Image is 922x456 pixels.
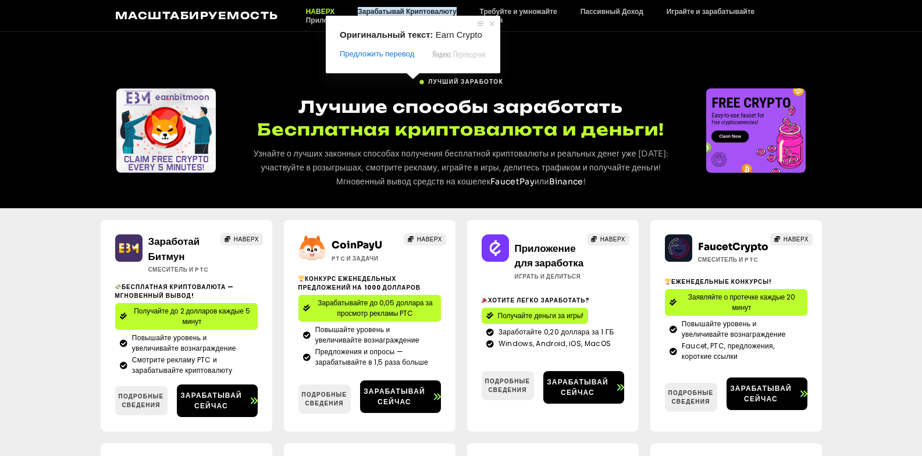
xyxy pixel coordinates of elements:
[698,241,768,253] a: FaucetCrypto
[332,239,382,251] a: CoinPayU
[535,176,549,187] ya-tr-span: или
[515,243,584,270] a: Приложение для заработка
[294,7,347,16] a: НАВЕРХ
[581,7,643,16] ya-tr-span: Пассивный Доход
[671,277,772,286] ya-tr-span: Еженедельные конкурсы!
[315,325,419,345] ya-tr-span: Повышайте уровень и увеличивайте вознаграждение
[298,384,351,414] a: Подробные сведения
[770,233,813,245] a: НАВЕРХ
[220,233,263,245] a: НАВЕРХ
[480,7,557,16] ya-tr-span: Требуйте и умножайте
[332,254,379,263] ya-tr-span: ptc и задачи
[294,16,412,24] a: Приложения для заработка
[358,7,456,16] ya-tr-span: Зарабатывай Криптовалюту
[302,390,347,408] ya-tr-span: Подробные сведения
[569,7,655,16] a: Пассивный Доход
[116,88,216,173] div: Слайды
[682,319,786,339] ya-tr-span: Повышайте уровень и увеличивайте вознаграждение
[254,148,669,173] ya-tr-span: Узнайте о лучших законных способах получения бесплатной криптовалюты и реальных денег уже [DATE]:...
[482,308,589,324] a: Получайте деньги за игры!
[148,265,209,274] ya-tr-span: Смеситель и PTC
[490,176,535,187] a: FaucetPay
[298,295,441,322] a: Зарабатывайте до 0,05 доллара за просмотр рекламы PTC
[515,272,581,281] ya-tr-span: Играть и делиться
[482,371,534,400] a: Подробные сведения
[428,78,503,85] ya-tr-span: ЛУЧШИЙ ЗАРАБОТОК
[485,377,531,394] ya-tr-span: Подробные сведения
[549,176,583,187] a: Binance
[177,384,258,417] a: Зарабатывай сейчас
[706,88,806,173] div: Слайды
[119,392,164,409] ya-tr-span: Подробные сведения
[499,339,611,348] ya-tr-span: Windows, Android, iOS, MacOS
[294,7,807,24] nav: Меню
[784,235,809,244] ya-tr-span: НАВЕРХ
[482,297,487,303] img: 🎉
[499,327,614,337] ya-tr-span: Заработайте 0,20 доллара за 1 ГБ
[336,176,490,187] ya-tr-span: Мгновенный вывод средств на кошелек
[727,377,807,410] a: Зарабатывай сейчас
[360,380,441,413] a: Зарабатывай сейчас
[488,296,590,305] ya-tr-span: Хотите легко заработать?
[298,276,304,282] img: 🏆
[115,283,234,300] ya-tr-span: Бесплатная криптовалюта — мгновенный вывод!
[132,355,233,375] ya-tr-span: Смотрите рекламу PTC и зарабатывайте криптовалюту
[419,73,503,86] a: ЛУЧШИЙ ЗАРАБОТОК
[665,279,671,284] img: 🏆
[318,298,432,318] ya-tr-span: Зарабатывайте до 0,05 доллара за просмотр рекламы PTC
[730,383,792,404] ya-tr-span: Зарабатывай сейчас
[583,176,586,187] ya-tr-span: !
[665,289,807,316] a: Заявляйте о протечке каждые 20 минут
[257,119,664,140] ya-tr-span: Бесплатная криптовалюта и деньги!
[404,233,446,245] a: НАВЕРХ
[468,7,569,16] a: Требуйте и умножайте
[417,235,442,244] ya-tr-span: НАВЕРХ
[306,16,400,24] ya-tr-span: Приложения для заработка
[115,9,279,22] a: Масштабируемость
[306,7,335,16] ya-tr-span: НАВЕРХ
[667,7,754,16] ya-tr-span: Играйте и зарабатывайте
[115,303,258,330] a: Получайте до 2 долларов каждые 5 минут
[132,333,236,353] ya-tr-span: Повышайте уровень и увеличивайте вознаграждение
[698,255,759,264] ya-tr-span: Смеситель и PTC
[115,386,168,415] a: Подробные сведения
[180,390,242,411] ya-tr-span: Зарабатывай сейчас
[364,386,425,407] ya-tr-span: Зарабатывай сейчас
[655,7,766,16] a: Играйте и зарабатывайте
[436,30,482,40] span: Earn Crypto
[315,347,428,367] ya-tr-span: Предложения и опросы — зарабатывайте в 1,5 раза больше
[668,389,714,406] ya-tr-span: Подробные сведения
[682,341,774,361] ya-tr-span: Faucet, PTC, предложения, короткие ссылки
[688,292,795,312] ya-tr-span: Заявляйте о протечке каждые 20 минут
[298,275,421,292] ya-tr-span: Конкурс еженедельных предложений на 1000 долларов
[587,233,629,245] a: НАВЕРХ
[134,306,250,326] ya-tr-span: Получайте до 2 долларов каждые 5 минут
[234,235,259,244] ya-tr-span: НАВЕРХ
[115,284,121,290] img: 💸
[547,377,608,397] ya-tr-span: Зарабатывай сейчас
[665,383,717,412] a: Подробные сведения
[543,371,624,404] a: Зарабатывай сейчас
[148,236,200,263] a: Заработай Битмун
[340,49,414,59] span: Предложить перевод
[340,30,433,40] span: Оригинальный текст:
[346,7,468,16] a: Зарабатывай Криптовалюту
[298,97,623,117] ya-tr-span: Лучшие способы заработать
[600,235,625,244] ya-tr-span: НАВЕРХ
[498,311,584,320] ya-tr-span: Получайте деньги за игры!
